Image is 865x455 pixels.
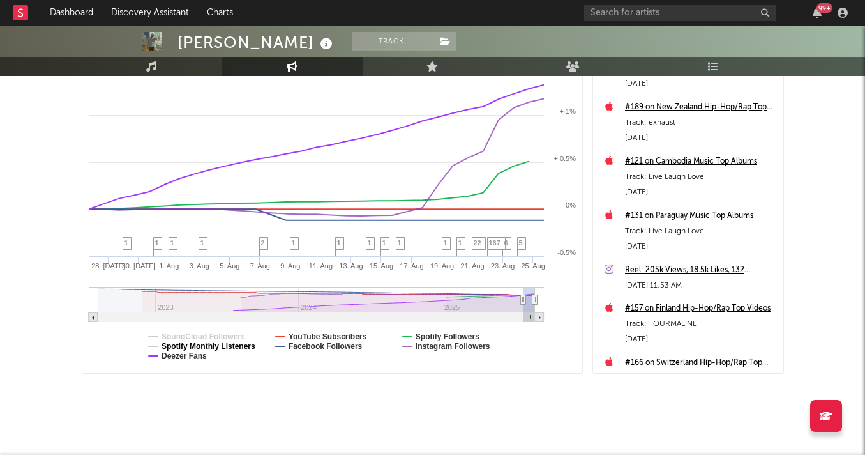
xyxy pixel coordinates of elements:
text: 9. Aug [280,262,300,270]
text: SoundCloud Followers [162,332,245,341]
span: 1 [124,239,128,247]
div: Track: Live Laugh Love [625,169,777,185]
span: 1 [458,239,462,247]
div: [DATE] 11:53 AM [625,278,777,293]
text: 1. Aug [159,262,179,270]
a: #157 on Finland Hip-Hop/Rap Top Videos [625,301,777,316]
div: Track: exhaust [625,115,777,130]
span: 1 [155,239,159,247]
div: [DATE] [625,130,777,146]
text: 30. [DATE] [121,262,155,270]
span: 1 [398,239,402,247]
text: Deezer Fans [162,351,207,360]
div: Track: TOURMALINE [625,371,777,386]
text: YouTube Subscribers [288,332,366,341]
text: 28. [DATE] [91,262,125,270]
div: 99 + [816,3,832,13]
a: #166 on Switzerland Hip-Hop/Rap Top Videos [625,355,777,371]
text: 21. Aug [460,262,484,270]
text: 17. Aug [400,262,423,270]
div: [DATE] [625,239,777,254]
span: 1 [200,239,204,247]
div: [DATE] [625,76,777,91]
text: 7. Aug [250,262,269,270]
div: [PERSON_NAME] [177,32,336,53]
span: 22 [474,239,481,247]
input: Search for artists [584,5,776,21]
text: + 1% [559,107,576,115]
text: -0.5% [557,249,576,256]
span: 1 [292,239,296,247]
span: 5 [519,239,523,247]
text: Instagram Followers [415,342,490,351]
button: 99+ [813,8,822,18]
span: 1 [337,239,341,247]
text: 5. Aug [220,262,239,270]
text: 23. Aug [490,262,514,270]
span: 167 [489,239,500,247]
text: 15. Aug [369,262,393,270]
span: 6 [504,239,508,247]
text: + 0.5% [553,155,576,162]
text: 3. Aug [189,262,209,270]
a: #131 on Paraguay Music Top Albums [625,208,777,224]
text: 25. Aug [521,262,545,270]
a: Reel: 205k Views, 18.5k Likes, 132 Comments [625,263,777,278]
span: 1 [382,239,386,247]
text: 11. Aug [308,262,332,270]
div: [DATE] [625,185,777,200]
text: Facebook Followers [288,342,362,351]
button: Track [352,32,432,51]
text: 19. Aug [430,262,453,270]
text: Spotify Followers [415,332,479,341]
a: #189 on New Zealand Hip-Hop/Rap Top Songs [625,100,777,115]
span: 1 [170,239,174,247]
span: 1 [368,239,372,247]
text: Spotify Monthly Listeners [162,342,255,351]
div: Track: TOURMALINE [625,316,777,332]
div: [DATE] [625,332,777,347]
span: 2 [261,239,265,247]
div: Track: Live Laugh Love [625,224,777,239]
a: #121 on Cambodia Music Top Albums [625,154,777,169]
text: 13. Aug [339,262,363,270]
text: 0% [566,201,576,209]
span: 1 [444,239,448,247]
